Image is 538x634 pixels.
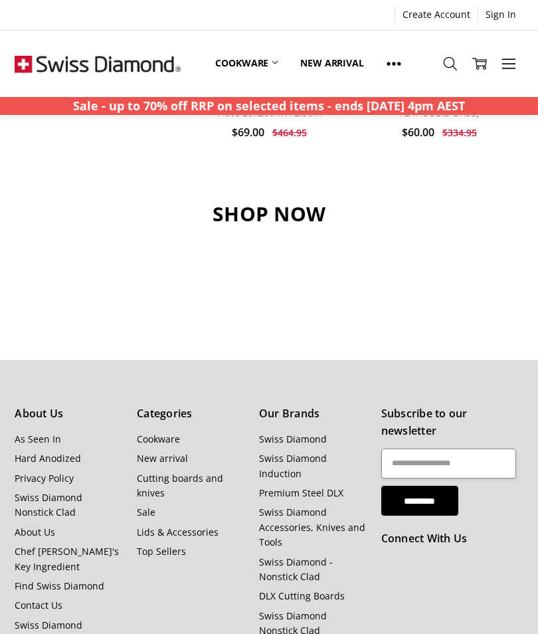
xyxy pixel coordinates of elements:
[15,433,61,445] a: As Seen In
[137,452,188,465] a: New arrival
[15,580,104,592] a: Find Swiss Diamond
[15,452,81,465] a: Hard Anodized
[15,201,523,227] h3: SHOP NOW
[137,506,155,518] a: Sale
[259,452,327,479] a: Swiss Diamond Induction
[204,49,289,78] a: Cookware
[289,49,375,78] a: New arrival
[15,405,122,423] h5: About Us
[259,486,343,499] a: Premium Steel DLX
[137,405,244,423] h5: Categories
[395,5,478,24] a: Create Account
[15,545,119,572] a: Chef [PERSON_NAME]'s Key Ingredient
[259,433,327,445] a: Swiss Diamond
[259,589,345,602] a: DLX Cutting Boards
[15,472,74,484] a: Privacy Policy
[15,599,62,611] a: Contact Us
[478,5,523,24] a: Sign In
[137,526,219,538] a: Lids & Accessories
[381,530,523,548] h5: Connect With Us
[15,31,181,97] img: Free Shipping On Every Order
[259,506,365,548] a: Swiss Diamond Accessories, Knives and Tools
[381,405,523,439] h5: Subscribe to our newsletter
[375,49,412,78] a: Show All
[73,98,465,114] strong: Sale - up to 70% off RRP on selected items - ends [DATE] 4pm AEST
[272,126,307,139] span: $464.95
[402,125,434,140] span: $60.00
[259,556,333,583] a: Swiss Diamond - Nonstick Clad
[137,433,180,445] a: Cookware
[232,125,264,140] span: $69.00
[137,545,186,558] a: Top Sellers
[259,405,366,423] h5: Our Brands
[15,491,82,518] a: Swiss Diamond Nonstick Clad
[442,126,477,139] span: $334.95
[15,526,55,538] a: About Us
[137,472,223,499] a: Cutting boards and knives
